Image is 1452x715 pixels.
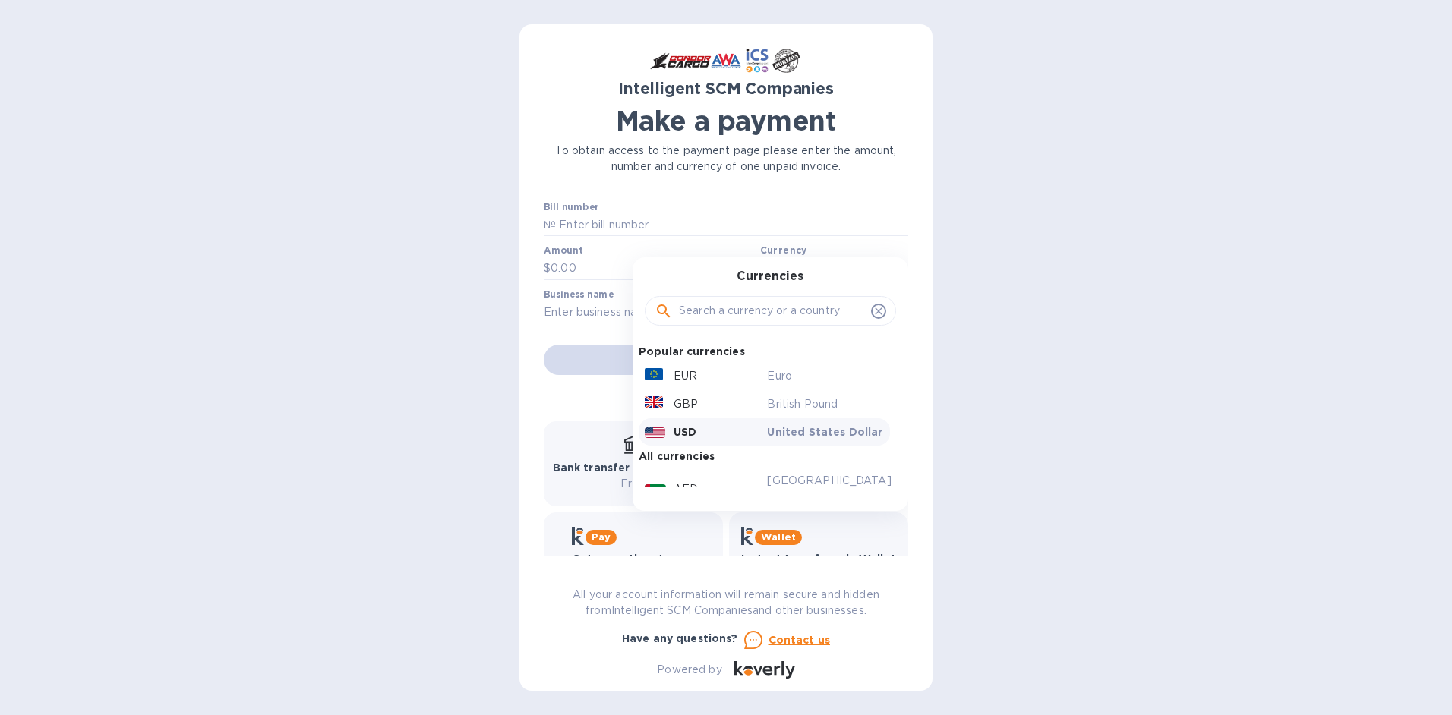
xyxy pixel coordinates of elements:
p: № [544,217,556,233]
p: Euro [767,368,884,384]
img: USD [645,427,665,438]
u: Contact us [769,634,831,646]
b: Get more time to pay [572,553,696,565]
p: British Pound [767,396,884,412]
p: Free [553,476,715,492]
p: Powered by [657,662,721,678]
p: EUR [674,368,697,384]
p: [GEOGRAPHIC_DATA] Dirham [767,473,884,505]
p: To obtain access to the payment page please enter the amount, number and currency of one unpaid i... [544,143,908,175]
b: Intelligent SCM Companies [618,79,834,98]
p: Popular currencies [639,341,745,362]
input: Enter business name [544,301,908,324]
b: Have any questions? [622,632,738,644]
input: Enter bill number [556,214,908,237]
input: 0.00 [551,257,754,280]
p: GBP [674,396,698,412]
p: All your account information will remain secure and hidden from Intelligent SCM Companies and oth... [544,587,908,619]
b: Pay [592,531,611,543]
label: Amount [544,247,582,256]
label: Business name [544,290,614,299]
p: $ [544,260,551,276]
img: AED [645,484,666,495]
p: USD [674,424,696,439]
b: Instant transfers via Wallet [741,553,896,565]
b: Currency [760,244,807,256]
label: Bill number [544,203,598,212]
p: All currencies [639,446,715,467]
b: Wallet [761,531,796,543]
p: United States Dollar [767,424,884,439]
p: AED [674,481,698,497]
h1: Make a payment [544,105,908,137]
h3: Currencies [737,269,803,284]
input: Search a currency or a country [679,300,865,323]
b: Bank transfer (for US banks) [553,461,715,474]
